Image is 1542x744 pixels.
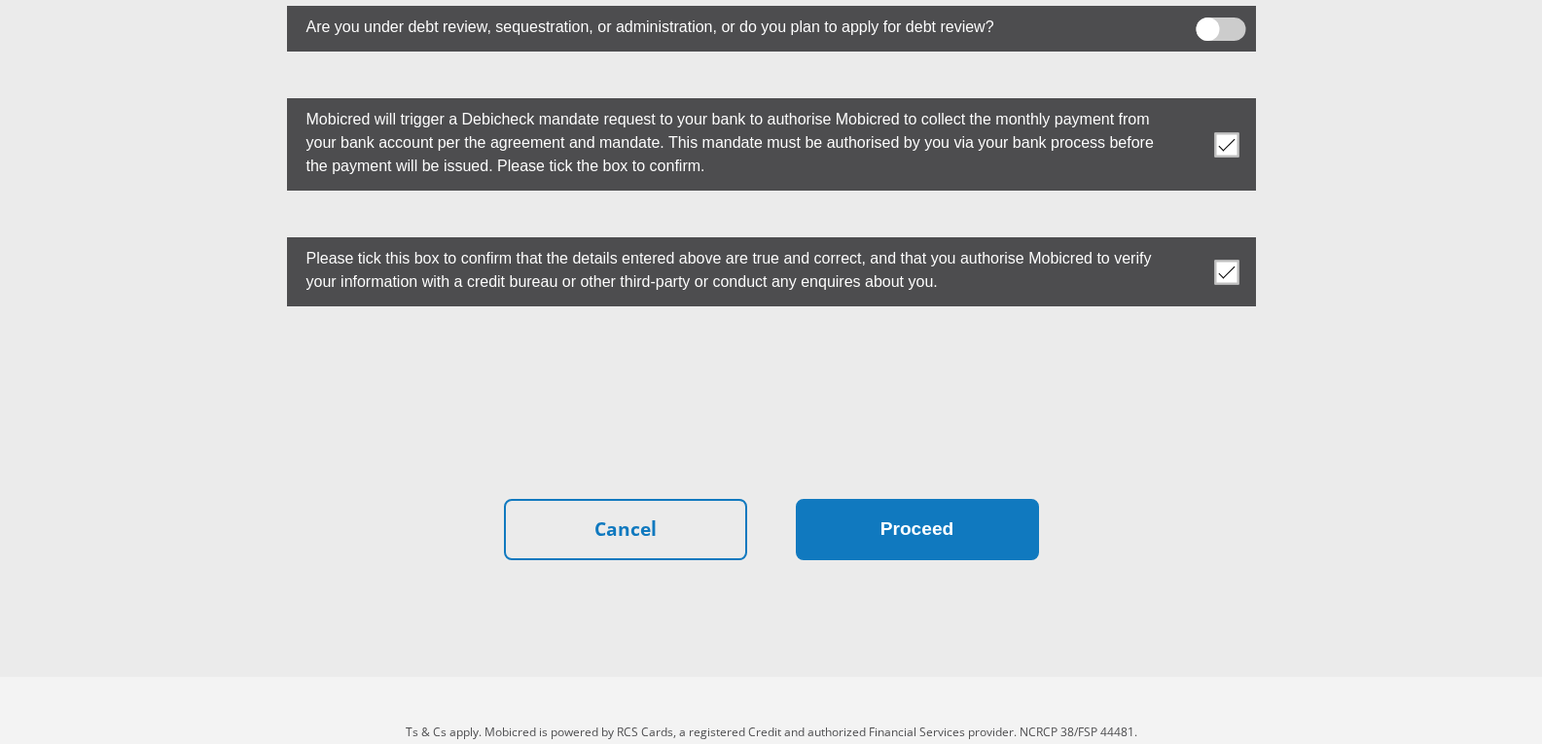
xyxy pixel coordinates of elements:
[796,499,1039,560] button: Proceed
[232,724,1311,741] p: Ts & Cs apply. Mobicred is powered by RCS Cards, a registered Credit and authorized Financial Ser...
[504,499,747,560] a: Cancel
[287,237,1159,299] label: Please tick this box to confirm that the details entered above are true and correct, and that you...
[624,353,919,429] iframe: reCAPTCHA
[287,98,1159,183] label: Mobicred will trigger a Debicheck mandate request to your bank to authorise Mobicred to collect t...
[287,6,1159,44] label: Are you under debt review, sequestration, or administration, or do you plan to apply for debt rev...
